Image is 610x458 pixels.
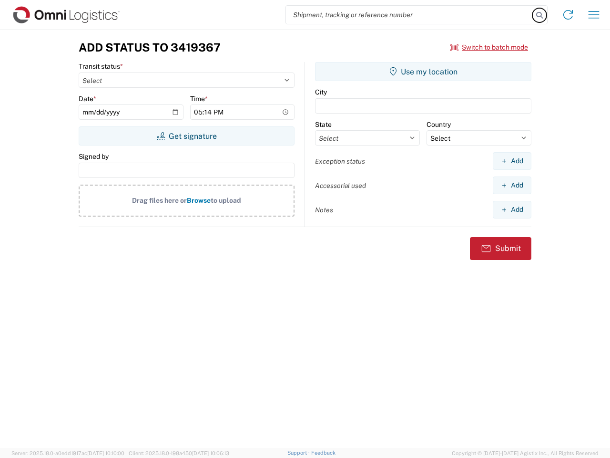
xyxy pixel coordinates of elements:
[79,62,123,71] label: Transit status
[211,197,241,204] span: to upload
[79,126,295,146] button: Get signature
[132,197,187,204] span: Drag files here or
[315,120,332,129] label: State
[129,450,229,456] span: Client: 2025.18.0-198a450
[192,450,229,456] span: [DATE] 10:06:13
[315,88,327,96] label: City
[315,157,365,166] label: Exception status
[493,201,531,219] button: Add
[286,6,533,24] input: Shipment, tracking or reference number
[315,181,366,190] label: Accessorial used
[79,152,109,161] label: Signed by
[452,449,599,458] span: Copyright © [DATE]-[DATE] Agistix Inc., All Rights Reserved
[79,94,96,103] label: Date
[287,450,311,456] a: Support
[311,450,335,456] a: Feedback
[87,450,124,456] span: [DATE] 10:10:00
[190,94,208,103] label: Time
[315,206,333,214] label: Notes
[315,62,531,81] button: Use my location
[79,41,221,54] h3: Add Status to 3419367
[493,177,531,194] button: Add
[187,197,211,204] span: Browse
[493,152,531,170] button: Add
[470,237,531,260] button: Submit
[11,450,124,456] span: Server: 2025.18.0-a0edd1917ac
[450,40,528,55] button: Switch to batch mode
[427,120,451,129] label: Country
